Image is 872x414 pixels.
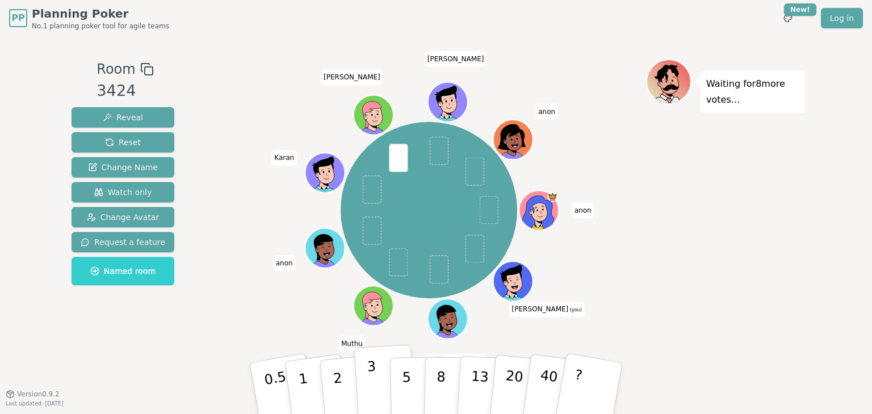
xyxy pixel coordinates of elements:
[97,59,135,79] span: Room
[535,103,558,119] span: Click to change your name
[72,157,174,178] button: Change Name
[32,6,169,22] span: Planning Poker
[271,150,297,166] span: Click to change your name
[784,3,816,16] div: New!
[94,187,152,198] span: Watch only
[32,22,169,31] span: No.1 planning poker tool for agile teams
[778,8,798,28] button: New!
[6,390,60,399] button: Version0.9.2
[273,255,296,271] span: Click to change your name
[494,262,532,299] button: Click to change your avatar
[321,69,383,85] span: Click to change your name
[72,232,174,252] button: Request a feature
[97,79,153,103] div: 3424
[425,354,487,370] span: Click to change your name
[548,192,558,202] span: anon is the host
[706,76,799,108] p: Waiting for 8 more votes...
[103,112,143,123] span: Reveal
[90,265,156,277] span: Named room
[87,212,160,223] span: Change Avatar
[88,162,158,173] span: Change Name
[105,137,141,148] span: Reset
[572,202,594,218] span: Click to change your name
[72,107,174,128] button: Reveal
[81,236,165,248] span: Request a feature
[338,335,366,351] span: Click to change your name
[72,257,174,285] button: Named room
[72,132,174,153] button: Reset
[11,11,24,25] span: PP
[821,8,863,28] a: Log in
[425,51,487,67] span: Click to change your name
[17,390,60,399] span: Version 0.9.2
[72,182,174,202] button: Watch only
[6,400,64,407] span: Last updated: [DATE]
[72,207,174,227] button: Change Avatar
[509,301,585,317] span: Click to change your name
[568,307,582,312] span: (you)
[9,6,169,31] a: PPPlanning PokerNo.1 planning poker tool for agile teams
